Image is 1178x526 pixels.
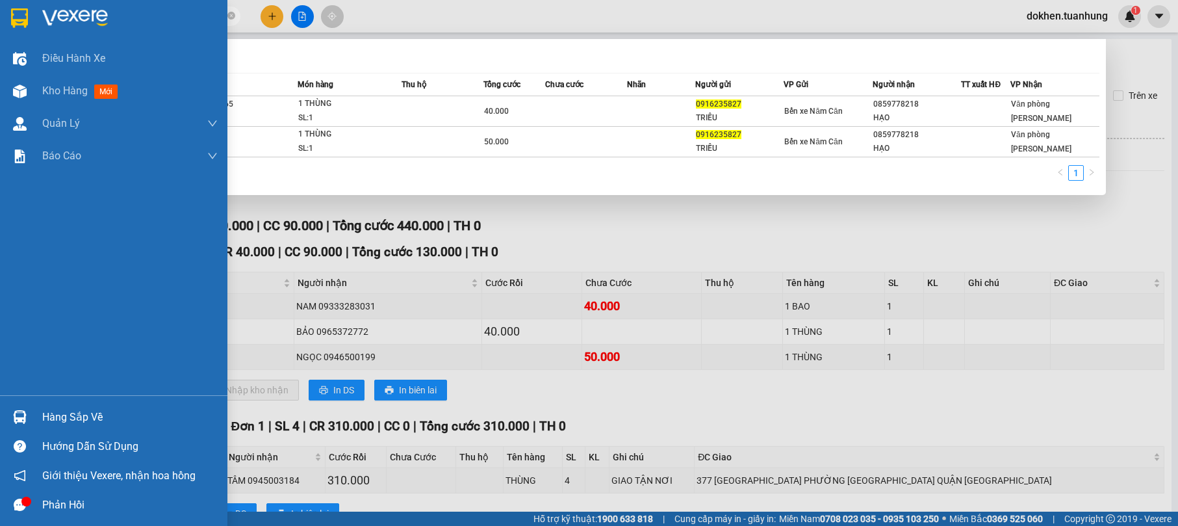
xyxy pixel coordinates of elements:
span: Chưa cước [545,80,583,89]
div: 1 THÙNG [298,127,396,142]
a: 1 [1069,166,1083,180]
div: 1 THÙNG [298,97,396,111]
img: logo-vxr [11,8,28,28]
span: Điều hành xe [42,50,105,66]
img: warehouse-icon [13,85,27,98]
li: Previous Page [1053,165,1068,181]
span: down [207,151,218,161]
span: Thu hộ [402,80,426,89]
div: TRIỀU [696,142,784,155]
img: warehouse-icon [13,410,27,424]
div: HẠO [873,111,961,125]
div: Phản hồi [42,495,218,515]
span: Báo cáo [42,148,81,164]
span: Giới thiệu Vexere, nhận hoa hồng [42,467,196,484]
span: mới [94,85,118,99]
span: Bến xe Năm Căn [784,137,842,146]
span: 50.000 [484,137,509,146]
span: 40.000 [484,107,509,116]
div: Hướng dẫn sử dụng [42,437,218,456]
span: down [207,118,218,129]
span: Quản Lý [42,115,80,131]
span: Người gửi [695,80,731,89]
span: Văn phòng [PERSON_NAME] [1011,99,1071,123]
div: TRIỀU [696,111,784,125]
span: Bến xe Năm Căn [784,107,842,116]
div: 0859778218 [873,128,961,142]
div: SL: 1 [298,111,396,125]
span: close-circle [227,12,235,20]
img: solution-icon [13,150,27,163]
span: question-circle [14,440,26,453]
span: notification [14,469,26,482]
span: Nhãn [627,80,646,89]
span: left [1056,168,1064,176]
span: 0916235827 [696,99,741,109]
div: 0859778218 [873,98,961,111]
span: close-circle [227,10,235,23]
img: warehouse-icon [13,52,27,66]
span: 0916235827 [696,130,741,139]
span: right [1088,168,1095,176]
span: Người nhận [873,80,915,89]
span: message [14,499,26,511]
button: left [1053,165,1068,181]
li: Next Page [1084,165,1099,181]
div: Hàng sắp về [42,408,218,427]
span: TT xuất HĐ [961,80,1001,89]
span: VP Nhận [1010,80,1042,89]
span: Món hàng [298,80,333,89]
span: VP Gửi [784,80,808,89]
li: 1 [1068,165,1084,181]
div: SL: 1 [298,142,396,156]
button: right [1084,165,1099,181]
span: Tổng cước [483,80,520,89]
img: warehouse-icon [13,117,27,131]
div: HẠO [873,142,961,155]
span: Văn phòng [PERSON_NAME] [1011,130,1071,153]
span: Kho hàng [42,85,88,97]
